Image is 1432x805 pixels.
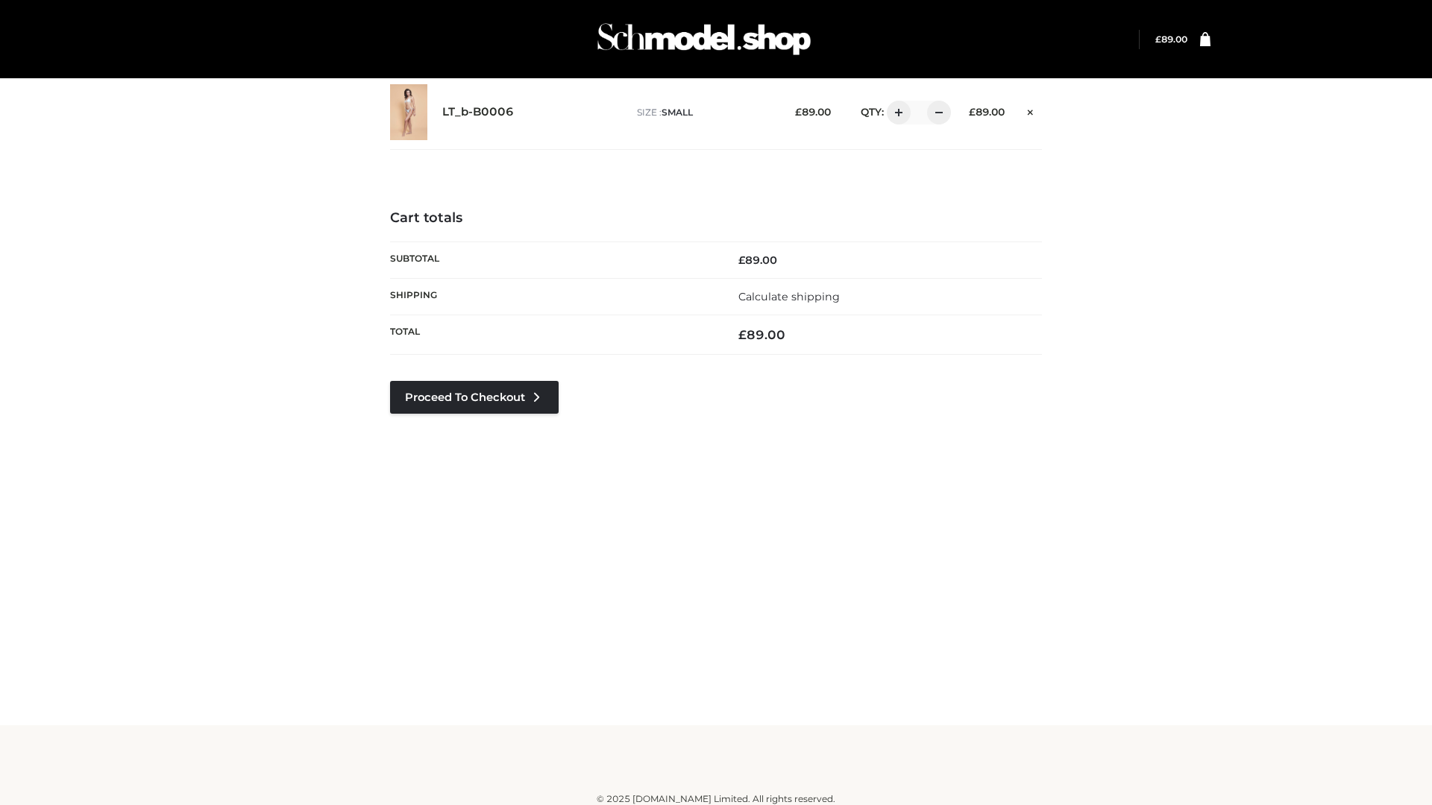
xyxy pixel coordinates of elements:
h4: Cart totals [390,210,1042,227]
bdi: 89.00 [795,106,831,118]
bdi: 89.00 [738,253,777,267]
span: £ [969,106,976,118]
th: Subtotal [390,241,716,278]
p: size : [637,106,772,119]
th: Shipping [390,278,716,315]
div: QTY: [846,101,946,124]
a: LT_b-B0006 [442,105,514,119]
th: Total [390,315,716,355]
span: £ [795,106,802,118]
a: Proceed to Checkout [390,381,559,414]
a: Calculate shipping [738,290,840,303]
span: £ [738,253,745,267]
bdi: 89.00 [1155,34,1187,45]
span: SMALL [662,107,693,118]
a: £89.00 [1155,34,1187,45]
img: Schmodel Admin 964 [592,10,816,69]
span: £ [738,327,747,342]
img: LT_b-B0006 - SMALL [390,84,427,140]
bdi: 89.00 [969,106,1005,118]
span: £ [1155,34,1161,45]
bdi: 89.00 [738,327,785,342]
a: Remove this item [1020,101,1042,120]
